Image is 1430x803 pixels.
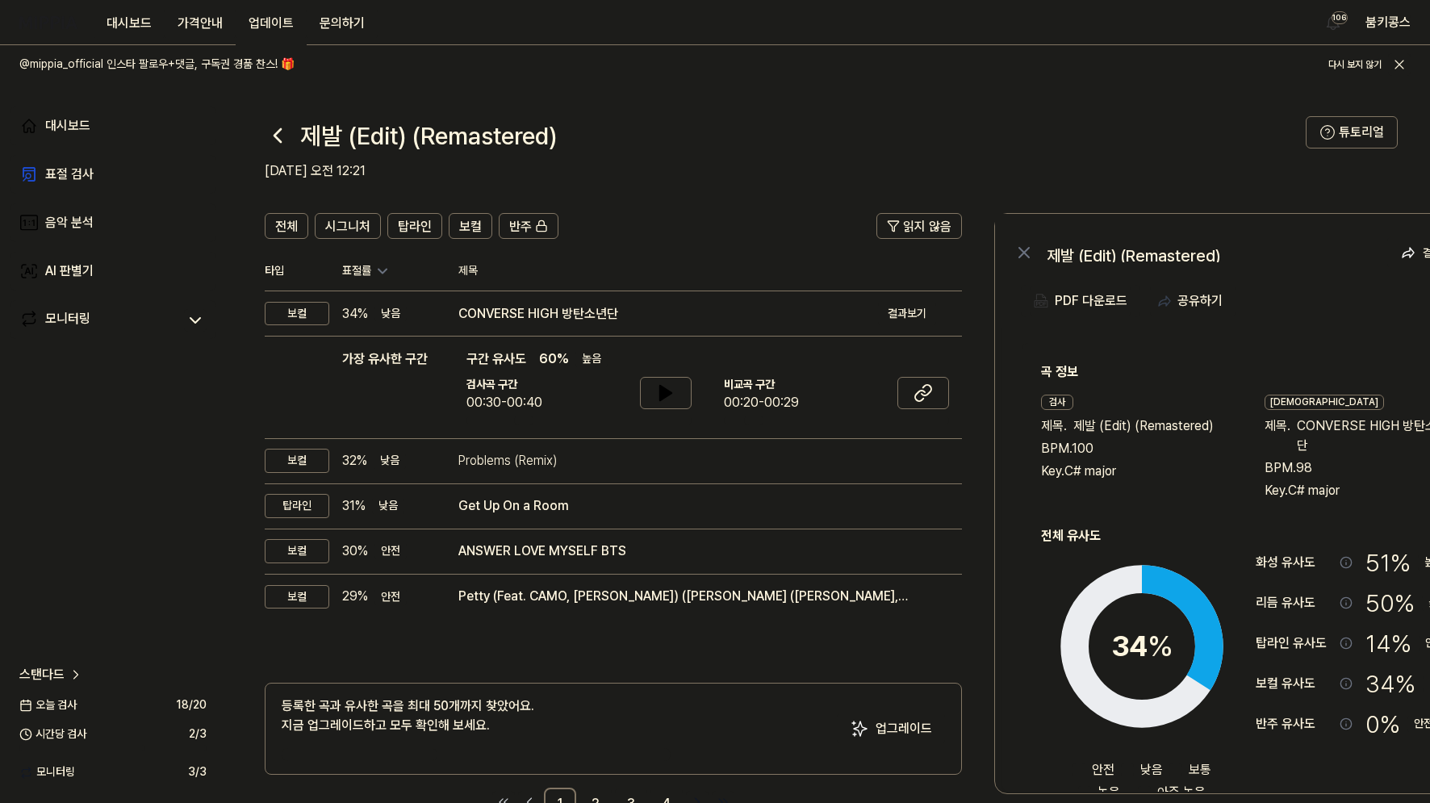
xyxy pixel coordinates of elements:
a: 스탠다드 [19,665,84,684]
img: PDF Download [1034,294,1048,308]
span: 검사곡 구간 [466,377,542,393]
div: 화성 유사도 [1256,553,1333,572]
div: 모니터링 [45,309,90,332]
button: 시그니처 [315,213,381,239]
div: Petty (Feat. CAMO, [PERSON_NAME]) ([PERSON_NAME] ([PERSON_NAME], [PERSON_NAME])) [458,587,936,606]
button: 결과보기 [878,301,936,327]
div: 보컬 [265,302,329,326]
button: 탑라인 [387,213,442,239]
a: 음악 분석 [10,203,216,242]
div: Problems (Remix) [458,451,936,471]
button: PDF 다운로드 [1031,285,1131,317]
span: 제목 . [1265,416,1290,455]
span: 3 / 3 [188,764,207,780]
h2: [DATE] 오전 12:21 [265,161,1306,181]
h1: @mippia_official 인스타 팔로우+댓글, 구독권 경품 찬스! 🎁 [19,56,295,73]
span: 모니터링 [19,764,75,780]
img: 알림 [1323,13,1343,32]
div: 보컬 [265,449,329,473]
span: 제목 . [1041,416,1067,436]
div: 00:20-00:29 [724,393,799,412]
button: 업그레이드 [837,713,945,745]
div: 표절률 [342,263,433,279]
span: 32 % [342,451,367,471]
span: 제발 (Edit) (Remastered) [1073,416,1214,436]
div: 대시보드 [45,116,90,136]
span: 30 % [342,542,368,561]
div: 리듬 유사도 [1256,593,1333,613]
div: CONVERSE HIGH 방탄소년단 [458,304,878,324]
div: 106 [1332,11,1348,24]
span: 스탠다드 [19,665,65,684]
button: 알림106 [1320,10,1346,36]
div: Get Up On a Room [458,496,936,516]
span: 낮음 [1140,760,1163,780]
th: 제목 [458,252,962,291]
button: 문의하기 [307,7,378,40]
span: 시그니처 [325,217,370,236]
span: 안전 [1092,760,1114,780]
div: 보컬 [265,585,329,609]
button: 붐키콩스 [1365,13,1411,32]
div: 탑라인 [265,494,329,518]
button: 가격안내 [165,7,236,40]
div: Key. C# major [1041,462,1232,481]
div: 공유하기 [1177,291,1223,312]
button: 튜토리얼 [1306,116,1398,148]
button: 대시보드 [94,7,165,40]
div: 검사 [1041,395,1073,410]
button: 다시 보지 않기 [1328,58,1382,72]
a: 업데이트 [236,1,307,45]
span: 오늘 검사 [19,697,77,713]
span: 보컬 [459,217,482,236]
a: AI 판별기 [10,252,216,291]
span: 2 / 3 [189,726,207,742]
span: 읽지 않음 [903,217,951,236]
button: 업데이트 [236,7,307,40]
span: 높음 [1098,783,1120,802]
div: 가장 유사한 구간 [342,349,428,425]
span: 보통 [1189,760,1211,780]
span: 29 % [342,587,368,606]
span: 34 % [342,304,368,324]
div: 안전 [374,542,407,561]
span: 반주 [509,217,532,236]
button: 반주 [499,213,558,239]
button: 보컬 [449,213,492,239]
div: 제발 (Edit) (Remastered) [1047,243,1369,262]
span: 구간 유사도 [466,349,526,369]
img: Sparkles [850,719,869,738]
span: 비교곡 구간 [724,377,799,393]
span: 시간당 검사 [19,726,86,742]
div: AI 판별기 [45,261,94,281]
a: 모니터링 [19,309,178,332]
button: 공유하기 [1150,285,1236,317]
div: 00:30-00:40 [466,393,542,412]
span: 18 / 20 [176,697,207,713]
div: BPM. 100 [1041,439,1232,458]
div: 낮음 [374,304,407,324]
div: 보컬 [265,539,329,563]
a: Sparkles업그레이드 [837,726,945,742]
div: 낮음 [372,496,404,516]
a: 대시보드 [10,107,216,145]
div: 등록한 곡과 유사한 곡을 최대 50개까지 찾았어요. 지금 업그레이드하고 모두 확인해 보세요. [282,696,534,735]
div: 음악 분석 [45,213,94,232]
th: 타입 [265,252,329,291]
div: 낮음 [374,451,406,471]
div: 안전 [374,588,407,607]
div: PDF 다운로드 [1055,291,1127,312]
div: 높음 [575,349,608,369]
div: 보컬 유사도 [1256,674,1333,693]
div: [DEMOGRAPHIC_DATA] [1265,395,1384,410]
span: 아주 높음 [1157,783,1206,802]
span: 전체 [275,217,298,236]
button: 읽지 않음 [876,213,962,239]
div: 탑라인 유사도 [1256,634,1333,653]
span: 31 % [342,496,366,516]
span: 60 % [539,349,569,369]
div: ANSWER LOVE MYSELF BTS [458,542,936,561]
img: logo [19,16,77,29]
